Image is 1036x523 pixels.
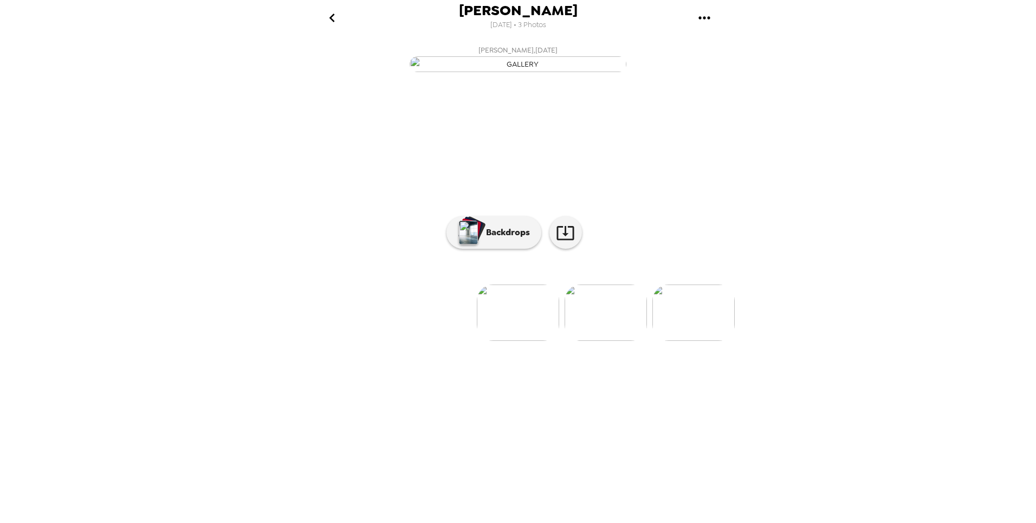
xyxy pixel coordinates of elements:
[652,285,735,341] img: gallery
[459,3,578,18] span: [PERSON_NAME]
[410,56,626,72] img: gallery
[477,285,559,341] img: gallery
[301,41,735,75] button: [PERSON_NAME],[DATE]
[446,216,541,249] button: Backdrops
[490,18,546,33] span: [DATE] • 3 Photos
[478,44,558,56] span: [PERSON_NAME] , [DATE]
[565,285,647,341] img: gallery
[481,226,530,239] p: Backdrops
